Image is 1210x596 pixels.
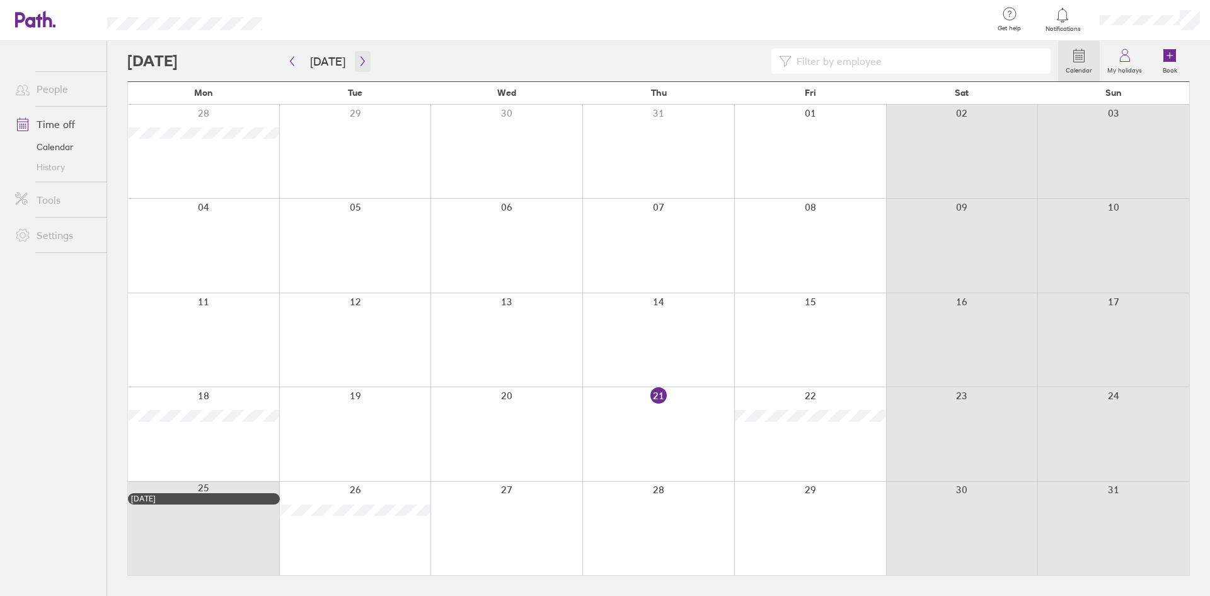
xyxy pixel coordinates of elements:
a: My holidays [1100,41,1149,81]
input: Filter by employee [792,49,1043,73]
a: Notifications [1042,6,1083,33]
a: History [5,157,107,177]
span: Get help [989,25,1030,32]
span: Fri [805,88,816,98]
span: Sat [955,88,969,98]
span: Tue [348,88,362,98]
label: My holidays [1100,63,1149,74]
a: Calendar [5,137,107,157]
span: Thu [651,88,667,98]
a: Tools [5,187,107,213]
span: Wed [497,88,516,98]
button: [DATE] [300,51,355,72]
a: Time off [5,112,107,137]
a: Calendar [1058,41,1100,81]
span: Mon [194,88,213,98]
label: Calendar [1058,63,1100,74]
span: Sun [1105,88,1122,98]
a: Book [1149,41,1190,81]
span: Notifications [1042,25,1083,33]
a: People [5,76,107,102]
label: Book [1155,63,1185,74]
a: Settings [5,223,107,248]
div: [DATE] [131,494,277,503]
